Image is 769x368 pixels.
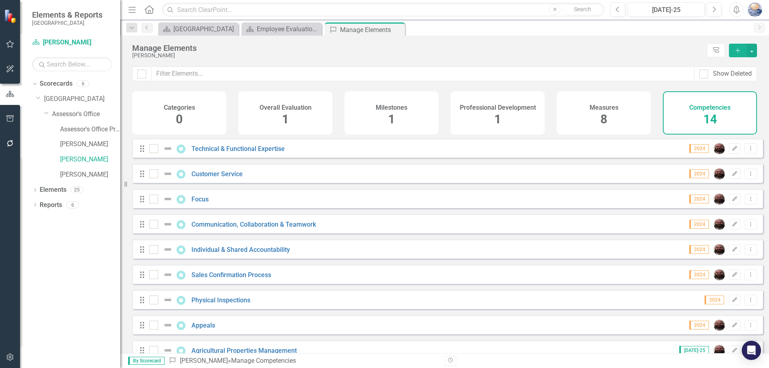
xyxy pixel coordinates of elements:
a: Scorecards [40,79,72,88]
input: Filter Elements... [151,66,695,81]
small: [GEOGRAPHIC_DATA] [32,20,103,26]
a: [PERSON_NAME] [60,140,120,149]
div: [DATE]-25 [630,5,702,15]
a: Communication, Collaboration & Teamwork [191,221,316,228]
a: Agricultural Properties Management [191,347,297,354]
span: 8 [600,112,607,126]
a: Technical & Functional Expertise [191,145,285,153]
a: [GEOGRAPHIC_DATA] [160,24,236,34]
div: Manage Elements [340,25,403,35]
span: Search [574,6,591,12]
a: Customer Service [191,170,243,178]
span: 2024 [689,169,709,178]
h4: Milestones [376,104,407,111]
a: [GEOGRAPHIC_DATA] [44,95,120,104]
h4: Professional Development [460,104,536,111]
a: [PERSON_NAME] [180,357,228,364]
span: 2024 [705,296,724,304]
input: Search ClearPoint... [162,3,604,17]
div: Manage Elements [132,44,703,52]
a: Elements [40,185,66,195]
a: Assessor's Office Program [60,125,120,134]
a: Sales Confirmation Process [191,271,271,279]
img: Not Defined [163,245,173,254]
div: 6 [66,201,79,208]
img: ClearPoint Strategy [4,9,18,23]
span: 2024 [689,245,709,254]
span: 2024 [689,321,709,330]
div: [PERSON_NAME] [132,52,703,58]
img: Not Defined [163,194,173,204]
button: Search [562,4,602,15]
div: 6 [76,80,89,87]
img: Alexandra Cohen [748,2,762,17]
h4: Measures [590,104,618,111]
span: Elements & Reports [32,10,103,20]
div: [GEOGRAPHIC_DATA] [173,24,236,34]
button: [DATE]-25 [628,2,705,17]
input: Search Below... [32,57,112,71]
a: Individual & Shared Accountability [191,246,290,253]
span: 1 [282,112,289,126]
img: Christopher Nutgrass [714,345,725,356]
span: [DATE]-25 [679,346,709,355]
span: 2024 [689,144,709,153]
div: Employee Evaluation Navigation [257,24,320,34]
h4: Competencies [689,104,731,111]
span: 1 [388,112,395,126]
a: Employee Evaluation Navigation [244,24,320,34]
a: [PERSON_NAME] [32,38,112,47]
img: Christopher Nutgrass [714,168,725,179]
span: 2024 [689,220,709,229]
img: Not Defined [163,169,173,179]
img: Not Defined [163,346,173,355]
img: Christopher Nutgrass [714,244,725,255]
img: Not Defined [163,295,173,305]
div: 25 [70,187,83,193]
div: Open Intercom Messenger [742,341,761,360]
img: Christopher Nutgrass [714,143,725,154]
img: Not Defined [163,144,173,153]
span: By Scorecard [128,357,165,365]
a: Physical Inspections [191,296,250,304]
a: Assessor's Office [52,110,120,119]
h4: Categories [164,104,195,111]
a: [PERSON_NAME] [60,170,120,179]
h4: Overall Evaluation [260,104,312,111]
span: 0 [176,112,183,126]
span: 2024 [689,195,709,203]
a: [PERSON_NAME] [60,155,120,164]
span: 1 [494,112,501,126]
div: Show Deleted [713,69,752,78]
a: Appeals [191,322,215,329]
a: Focus [191,195,209,203]
img: Christopher Nutgrass [714,320,725,331]
span: 14 [703,112,717,126]
img: Christopher Nutgrass [714,219,725,230]
img: Christopher Nutgrass [714,193,725,205]
div: » Manage Competencies [169,356,439,366]
a: Reports [40,201,62,210]
img: Not Defined [163,320,173,330]
span: 2024 [689,270,709,279]
img: Not Defined [163,219,173,229]
img: Not Defined [163,270,173,280]
img: Christopher Nutgrass [714,269,725,280]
